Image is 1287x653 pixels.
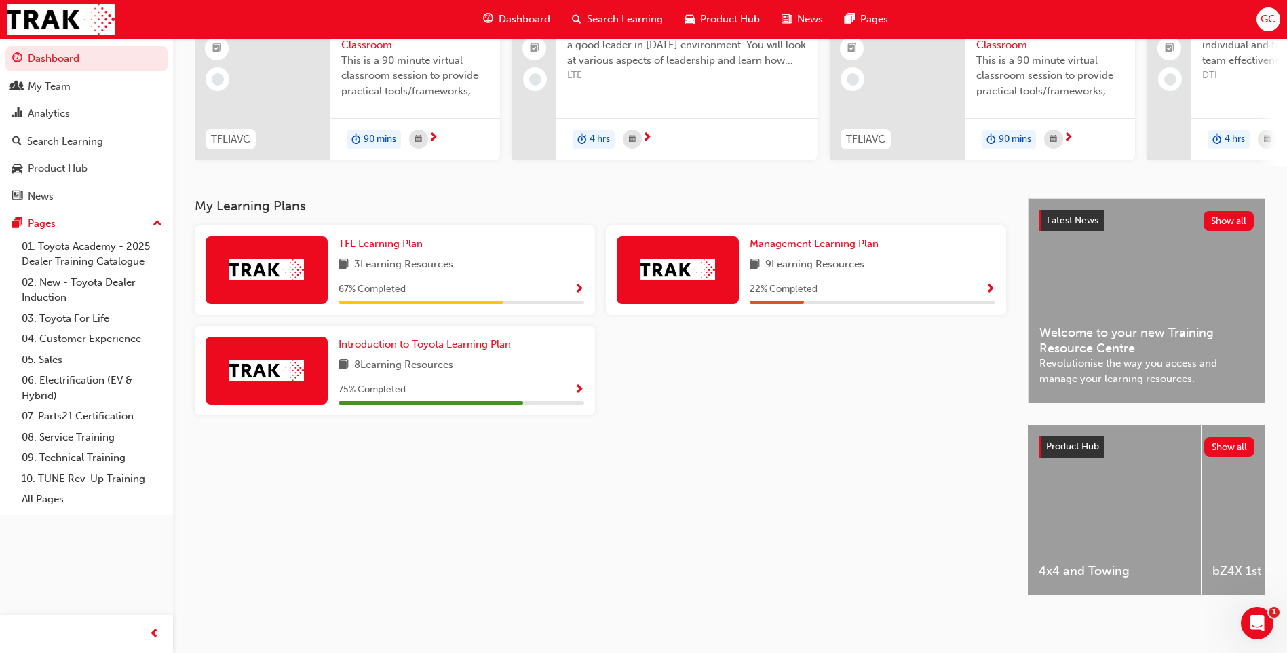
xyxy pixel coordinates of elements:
[999,132,1031,147] span: 90 mins
[16,236,168,272] a: 01. Toyota Academy - 2025 Dealer Training Catalogue
[5,211,168,236] button: Pages
[339,337,516,352] a: Introduction to Toyota Learning Plan
[1241,607,1273,639] iframe: Intercom live chat
[847,73,859,86] span: learningRecordVerb_NONE-icon
[1039,436,1254,458] a: Product HubShow all
[782,11,792,28] span: news-icon
[529,73,541,86] span: learningRecordVerb_NONE-icon
[574,284,584,296] span: Show Progress
[567,68,807,83] span: LTE
[1063,132,1073,145] span: next-icon
[212,40,222,58] span: booktick-icon
[1277,132,1287,145] span: next-icon
[16,427,168,448] a: 08. Service Training
[5,156,168,181] a: Product Hub
[771,5,834,33] a: news-iconNews
[28,79,71,94] div: My Team
[339,357,349,374] span: book-icon
[1028,198,1265,403] a: Latest NewsShow allWelcome to your new Training Resource CentreRevolutionise the way you access a...
[12,108,22,120] span: chart-icon
[12,218,22,230] span: pages-icon
[16,308,168,329] a: 03. Toyota For Life
[339,238,423,250] span: TFL Learning Plan
[1039,325,1254,356] span: Welcome to your new Training Resource Centre
[572,11,581,28] span: search-icon
[339,282,406,297] span: 67 % Completed
[211,132,250,147] span: TFLIAVC
[5,43,168,211] button: DashboardMy TeamAnalyticsSearch LearningProduct HubNews
[341,53,489,99] span: This is a 90 minute virtual classroom session to provide practical tools/frameworks, behaviours a...
[153,215,162,233] span: up-icon
[1028,425,1201,595] a: 4x4 and Towing
[1046,441,1099,452] span: Product Hub
[12,136,22,148] span: search-icon
[229,259,304,280] img: Trak
[587,12,663,27] span: Search Learning
[1165,40,1174,58] span: booktick-icon
[642,132,652,145] span: next-icon
[1269,607,1280,618] span: 1
[5,74,168,99] a: My Team
[364,132,396,147] span: 90 mins
[1261,12,1275,27] span: GC
[561,5,674,33] a: search-iconSearch Learning
[574,381,584,398] button: Show Progress
[16,272,168,308] a: 02. New - Toyota Dealer Induction
[1264,131,1271,148] span: calendar-icon
[750,238,879,250] span: Management Learning Plan
[530,40,539,58] span: booktick-icon
[16,370,168,406] a: 06. Electrification (EV & Hybrid)
[1225,132,1245,147] span: 4 hrs
[12,163,22,175] span: car-icon
[351,131,361,149] span: duration-icon
[7,4,115,35] img: Trak
[28,106,70,122] div: Analytics
[1204,437,1255,457] button: Show all
[499,12,550,27] span: Dashboard
[1212,131,1222,149] span: duration-icon
[28,189,54,204] div: News
[1047,214,1098,226] span: Latest News
[16,329,168,350] a: 04. Customer Experience
[1039,356,1254,386] span: Revolutionise the way you access and manage your learning resources.
[16,447,168,468] a: 09. Technical Training
[12,191,22,203] span: news-icon
[567,22,807,69] span: This course will show you what's involved in being a good leader in [DATE] environment. You will ...
[1164,73,1176,86] span: learningRecordVerb_NONE-icon
[674,5,771,33] a: car-iconProduct Hub
[28,161,88,176] div: Product Hub
[483,11,493,28] span: guage-icon
[590,132,610,147] span: 4 hrs
[700,12,760,27] span: Product Hub
[5,129,168,154] a: Search Learning
[860,12,888,27] span: Pages
[750,236,884,252] a: Management Learning Plan
[229,360,304,381] img: Trak
[986,131,996,149] span: duration-icon
[339,257,349,274] span: book-icon
[28,216,56,231] div: Pages
[195,198,1006,214] h3: My Learning Plans
[5,184,168,209] a: News
[750,282,818,297] span: 22 % Completed
[339,236,428,252] a: TFL Learning Plan
[577,131,587,149] span: duration-icon
[834,5,899,33] a: pages-iconPages
[212,73,224,86] span: learningRecordVerb_NONE-icon
[339,382,406,398] span: 75 % Completed
[12,81,22,93] span: people-icon
[574,281,584,298] button: Show Progress
[1256,7,1280,31] button: GC
[16,489,168,510] a: All Pages
[685,11,695,28] span: car-icon
[27,134,103,149] div: Search Learning
[428,132,438,145] span: next-icon
[149,626,159,643] span: prev-icon
[629,131,636,148] span: calendar-icon
[985,284,995,296] span: Show Progress
[976,53,1124,99] span: This is a 90 minute virtual classroom session to provide practical tools/frameworks, behaviours a...
[1039,210,1254,231] a: Latest NewsShow all
[5,101,168,126] a: Analytics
